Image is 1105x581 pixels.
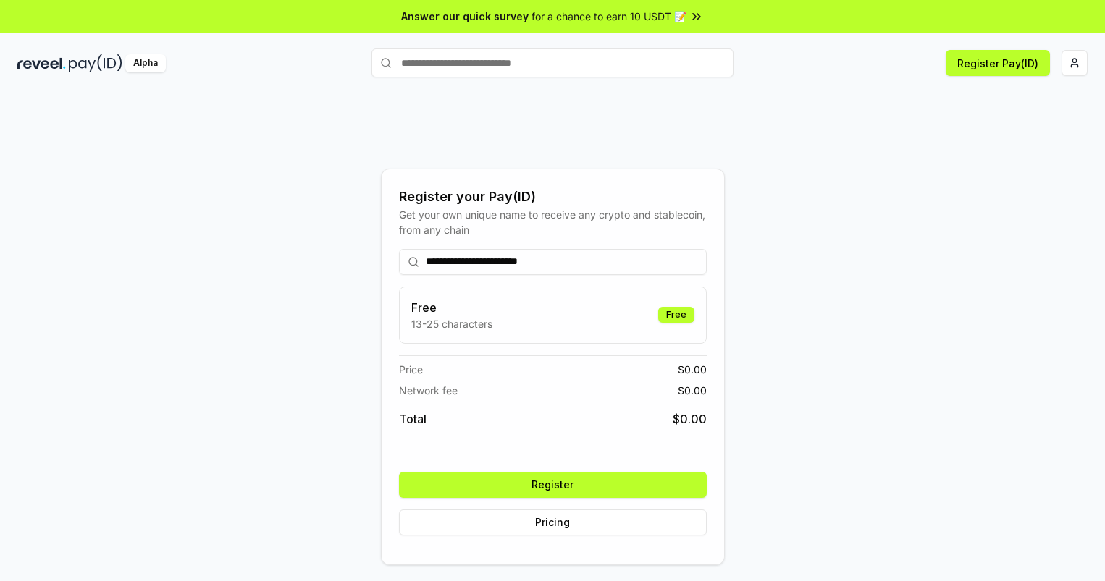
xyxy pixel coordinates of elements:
[673,410,707,428] span: $ 0.00
[678,362,707,377] span: $ 0.00
[411,299,492,316] h3: Free
[399,383,458,398] span: Network fee
[69,54,122,72] img: pay_id
[658,307,694,323] div: Free
[399,207,707,237] div: Get your own unique name to receive any crypto and stablecoin, from any chain
[411,316,492,331] p: 13-25 characters
[401,9,529,24] span: Answer our quick survey
[678,383,707,398] span: $ 0.00
[946,50,1050,76] button: Register Pay(ID)
[399,509,707,535] button: Pricing
[532,9,686,24] span: for a chance to earn 10 USDT 📝
[399,187,707,207] div: Register your Pay(ID)
[399,362,423,377] span: Price
[125,54,166,72] div: Alpha
[17,54,66,72] img: reveel_dark
[399,472,707,498] button: Register
[399,410,427,428] span: Total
